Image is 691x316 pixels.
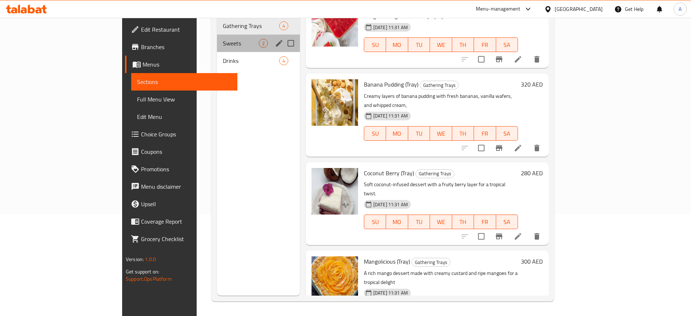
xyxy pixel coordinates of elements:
[433,217,449,227] span: WE
[499,128,515,139] span: SA
[280,23,288,29] span: 4
[386,215,408,229] button: MO
[521,168,543,178] h6: 280 AED
[259,40,268,47] span: 2
[367,40,383,50] span: SU
[141,25,232,34] span: Edit Restaurant
[370,201,411,208] span: [DATE] 11:31 AM
[452,215,474,229] button: TH
[389,217,405,227] span: MO
[430,126,452,141] button: WE
[125,56,237,73] a: Menus
[386,126,408,141] button: MO
[125,213,237,230] a: Coverage Report
[386,37,408,52] button: MO
[474,215,496,229] button: FR
[367,128,383,139] span: SU
[389,40,405,50] span: MO
[126,255,144,264] span: Version:
[364,180,518,198] p: Soft coconut-infused dessert with a fruity berry layer for a tropical twist.
[411,128,427,139] span: TU
[125,125,237,143] a: Choice Groups
[312,79,358,126] img: Banana Pudding (Tray)
[496,37,518,52] button: SA
[131,73,237,91] a: Sections
[223,39,259,48] span: Sweets
[452,126,474,141] button: TH
[223,56,279,65] span: Drinks
[528,51,546,68] button: delete
[126,274,172,284] a: Support.OpsPlatform
[141,43,232,51] span: Branches
[474,126,496,141] button: FR
[141,217,232,226] span: Coverage Report
[223,21,279,30] span: Gathering Trays
[474,140,489,156] span: Select to update
[416,169,454,178] span: Gathering Trays
[408,126,430,141] button: TU
[280,57,288,64] span: 4
[125,143,237,160] a: Coupons
[364,92,518,110] p: Creamy layers of banana pudding with fresh bananas, vanilla wafers, and whipped cream,
[474,52,489,67] span: Select to update
[312,168,358,215] img: Coconut Berry (Tray)
[528,139,546,157] button: delete
[367,217,383,227] span: SU
[411,217,427,227] span: TU
[312,256,358,303] img: Mangolicious (Tray)
[142,60,232,69] span: Menus
[141,200,232,208] span: Upsell
[490,228,508,245] button: Branch-specific-item
[131,108,237,125] a: Edit Menu
[141,235,232,243] span: Grocery Checklist
[364,126,386,141] button: SU
[477,128,493,139] span: FR
[217,17,300,35] div: Gathering Trays4
[420,81,459,89] div: Gathering Trays
[528,228,546,245] button: delete
[145,255,156,264] span: 1.0.0
[474,37,496,52] button: FR
[364,79,418,90] span: Banana Pudding (Tray)
[490,51,508,68] button: Branch-specific-item
[499,40,515,50] span: SA
[274,38,285,49] button: edit
[125,178,237,195] a: Menu disclaimer
[141,130,232,139] span: Choice Groups
[452,37,474,52] button: TH
[408,37,430,52] button: TU
[125,38,237,56] a: Branches
[125,21,237,38] a: Edit Restaurant
[364,37,386,52] button: SU
[555,5,603,13] div: [GEOGRAPHIC_DATA]
[370,112,411,119] span: [DATE] 11:31 AM
[279,56,288,65] div: items
[370,289,411,296] span: [DATE] 11:31 AM
[370,24,411,31] span: [DATE] 11:31 AM
[476,5,521,13] div: Menu-management
[364,256,410,267] span: Mangolicious (Tray)
[137,112,232,121] span: Edit Menu
[430,37,452,52] button: WE
[137,77,232,86] span: Sections
[514,232,522,241] a: Edit menu item
[521,256,543,267] h6: 300 AED
[364,215,386,229] button: SU
[125,195,237,213] a: Upsell
[126,267,159,276] span: Get support on:
[137,95,232,104] span: Full Menu View
[496,215,518,229] button: SA
[141,147,232,156] span: Coupons
[474,229,489,244] span: Select to update
[412,258,450,267] span: Gathering Trays
[279,21,288,30] div: items
[433,128,449,139] span: WE
[514,55,522,64] a: Edit menu item
[389,128,405,139] span: MO
[430,215,452,229] button: WE
[499,217,515,227] span: SA
[125,230,237,248] a: Grocery Checklist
